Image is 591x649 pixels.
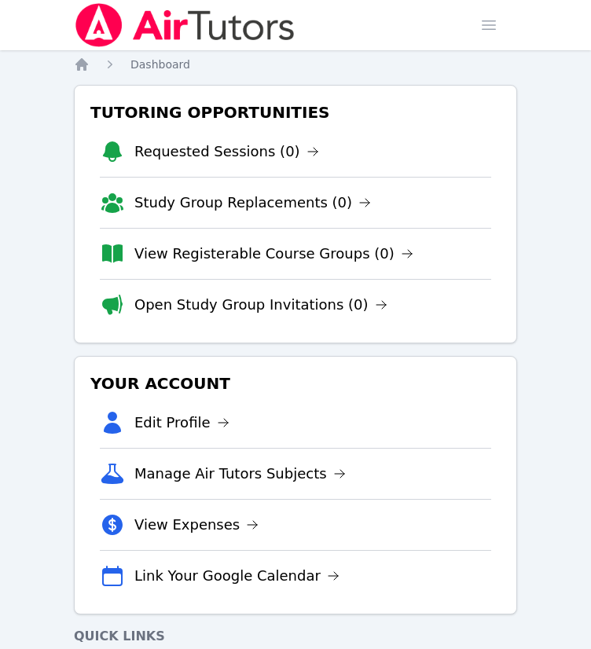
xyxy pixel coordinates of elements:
a: View Expenses [134,514,259,536]
a: Study Group Replacements (0) [134,192,371,214]
a: View Registerable Course Groups (0) [134,243,413,265]
a: Link Your Google Calendar [134,565,340,587]
h3: Your Account [87,369,504,398]
h3: Tutoring Opportunities [87,98,504,126]
img: Air Tutors [74,3,296,47]
nav: Breadcrumb [74,57,517,72]
a: Dashboard [130,57,190,72]
h4: Quick Links [74,627,517,646]
a: Open Study Group Invitations (0) [134,294,387,316]
a: Requested Sessions (0) [134,141,319,163]
a: Manage Air Tutors Subjects [134,463,346,485]
a: Edit Profile [134,412,229,434]
span: Dashboard [130,58,190,71]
